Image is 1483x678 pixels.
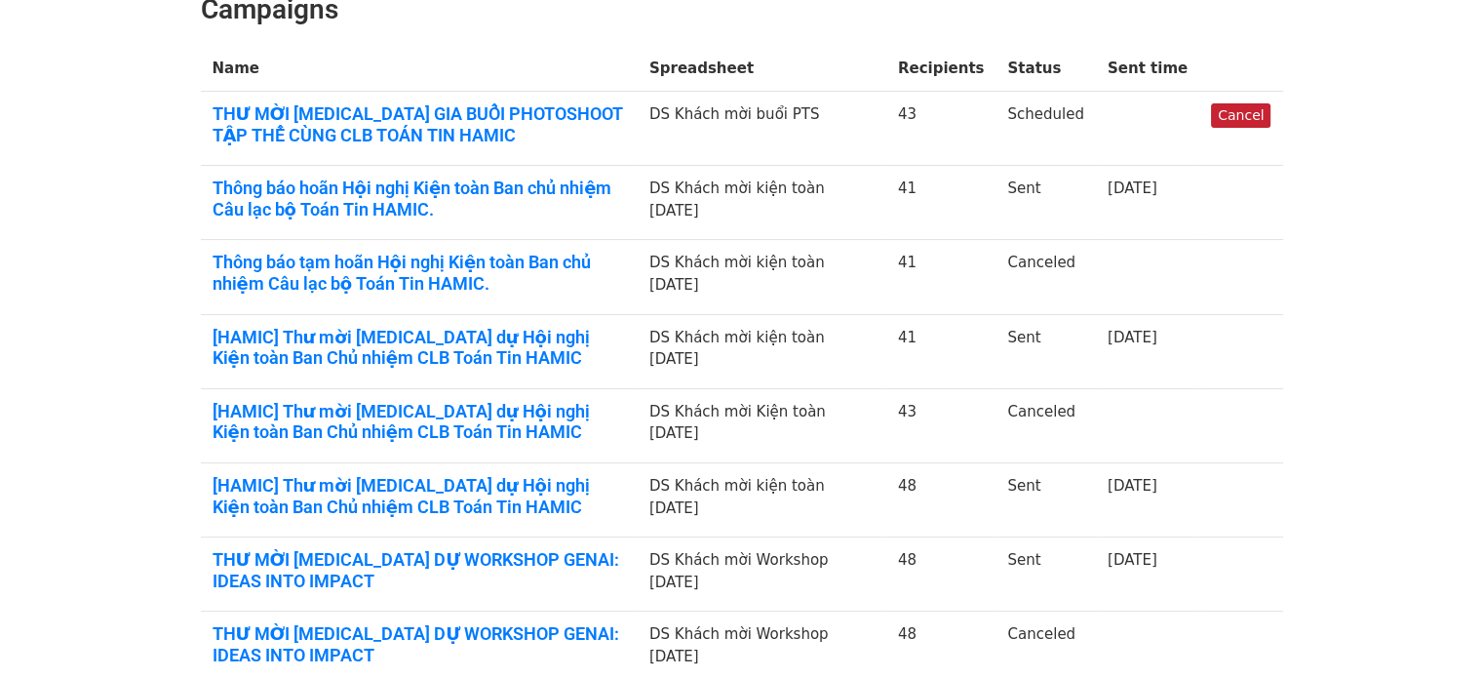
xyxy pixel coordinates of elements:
td: Sent [995,166,1095,240]
td: Sent [995,538,1095,612]
td: DS Khách mời kiện toàn [DATE] [638,314,886,388]
a: THƯ MỜI [MEDICAL_DATA] DỰ WORKSHOP GENAI: IDEAS INTO IMPACT [213,549,626,591]
td: 43 [886,388,996,462]
td: Canceled [995,240,1095,314]
td: 48 [886,463,996,538]
td: 41 [886,166,996,240]
td: Sent [995,314,1095,388]
th: Recipients [886,46,996,92]
td: Canceled [995,388,1095,462]
td: 41 [886,240,996,314]
td: DS Khách mời kiện toàn [DATE] [638,240,886,314]
td: DS Khách mời Workshop [DATE] [638,538,886,612]
a: [DATE] [1108,551,1157,569]
th: Name [201,46,638,92]
td: DS Khách mời kiện toàn [DATE] [638,463,886,538]
a: [HAMIC] Thư mời [MEDICAL_DATA] dự Hội nghị Kiện toàn Ban Chủ nhiệm CLB Toán Tin HAMIC [213,327,626,369]
a: THƯ MỜI [MEDICAL_DATA] GIA BUỔI PHOTOSHOOT TẬP THỂ CÙNG CLB TOÁN TIN HAMIC [213,103,626,145]
td: Sent [995,463,1095,538]
th: Sent time [1096,46,1199,92]
a: [HAMIC] Thư mời [MEDICAL_DATA] dự Hội nghị Kiện toàn Ban Chủ nhiệm CLB Toán Tin HAMIC [213,401,626,443]
a: [DATE] [1108,329,1157,346]
th: Status [995,46,1095,92]
a: [HAMIC] Thư mời [MEDICAL_DATA] dự Hội nghị Kiện toàn Ban Chủ nhiệm CLB Toán Tin HAMIC [213,475,626,517]
td: Scheduled [995,92,1095,166]
a: THƯ MỜI [MEDICAL_DATA] DỰ WORKSHOP GENAI: IDEAS INTO IMPACT [213,623,626,665]
a: [DATE] [1108,477,1157,495]
div: Tiện ích trò chuyện [1385,584,1483,678]
td: DS Khách mời buổi PTS [638,92,886,166]
td: DS Khách mời Kiện toàn [DATE] [638,388,886,462]
td: DS Khách mời kiện toàn [DATE] [638,166,886,240]
a: [DATE] [1108,179,1157,197]
td: 41 [886,314,996,388]
a: Thông báo hoãn Hội nghị Kiện toàn Ban chủ nhiệm Câu lạc bộ Toán Tin HAMIC. [213,178,626,219]
a: Cancel [1211,103,1270,128]
th: Spreadsheet [638,46,886,92]
iframe: Chat Widget [1385,584,1483,678]
a: Thông báo tạm hoãn Hội nghị Kiện toàn Ban chủ nhiệm Câu lạc bộ Toán Tin HAMIC. [213,252,626,294]
td: 43 [886,92,996,166]
td: 48 [886,538,996,612]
